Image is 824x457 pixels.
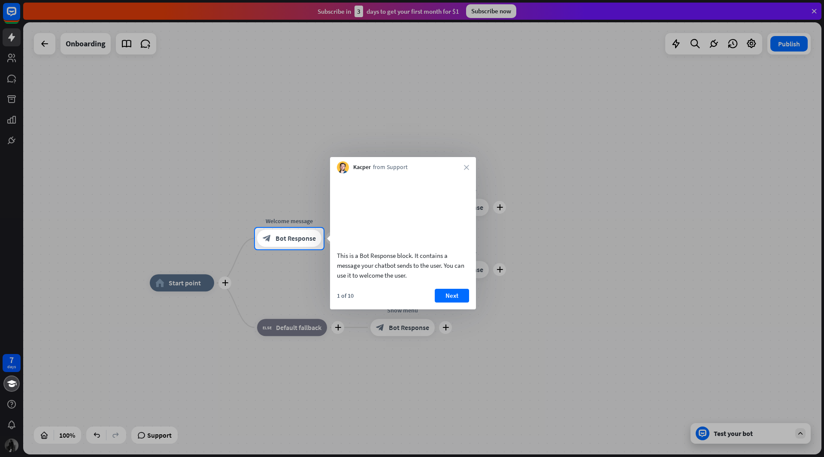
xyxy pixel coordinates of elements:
button: Open LiveChat chat widget [7,3,33,29]
div: This is a Bot Response block. It contains a message your chatbot sends to the user. You can use i... [337,251,469,280]
i: block_bot_response [263,234,271,243]
span: from Support [373,163,408,172]
i: close [464,165,469,170]
div: 1 of 10 [337,292,354,300]
span: Bot Response [276,234,316,243]
button: Next [435,289,469,303]
span: Kacper [353,163,371,172]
